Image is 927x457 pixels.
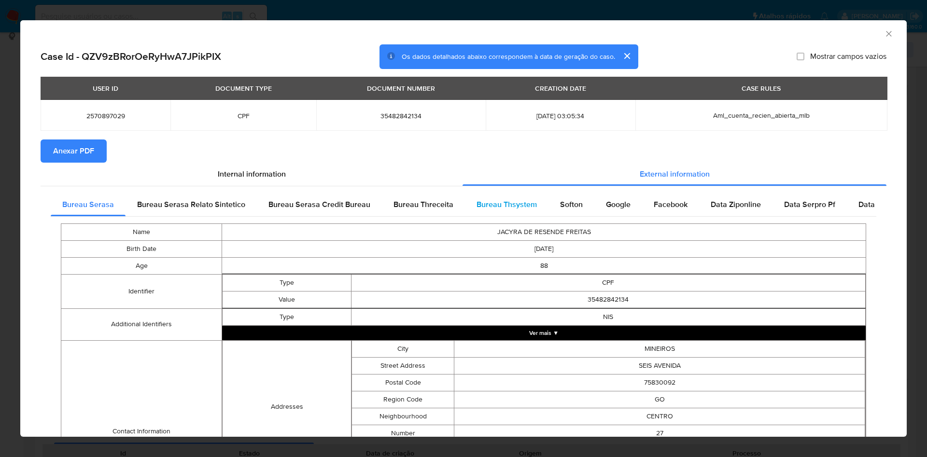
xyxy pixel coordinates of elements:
span: [DATE] 03:05:34 [497,111,623,120]
button: cerrar [615,44,638,68]
span: Data Serpro Pj [858,199,909,210]
div: closure-recommendation-modal [20,20,907,437]
span: Anexar PDF [53,140,94,162]
span: 35482842134 [328,111,475,120]
span: Softon [560,199,583,210]
div: CREATION DATE [529,80,592,97]
td: City [351,340,454,357]
span: Os dados detalhados abaixo correspondem à data de geração do caso. [402,52,615,61]
td: SEIS AVENIDA [454,357,865,374]
td: Age [61,257,222,274]
td: 27 [454,425,865,442]
td: Postal Code [351,374,454,391]
h2: Case Id - QZV9zBRorOeRyHwA7JPikPIX [41,50,221,63]
div: Detailed external info [51,193,876,216]
span: Bureau Threceita [393,199,453,210]
td: Type [223,308,351,325]
span: Mostrar campos vazios [810,52,886,61]
span: Internal information [218,168,286,180]
td: Region Code [351,391,454,408]
td: 35482842134 [351,291,865,308]
span: Aml_cuenta_recien_abierta_mlb [713,111,810,120]
td: 88 [222,257,866,274]
span: CPF [182,111,304,120]
td: CENTRO [454,408,865,425]
button: Anexar PDF [41,139,107,163]
td: Additional Identifiers [61,308,222,340]
div: CASE RULES [736,80,787,97]
span: Google [606,199,631,210]
td: Neighbourhood [351,408,454,425]
td: CPF [351,274,865,291]
span: Facebook [654,199,688,210]
td: 75830092 [454,374,865,391]
span: Bureau Serasa Relato Sintetico [137,199,245,210]
td: Street Address [351,357,454,374]
td: Type [223,274,351,291]
td: [DATE] [222,240,866,257]
button: Fechar a janela [884,29,893,38]
input: Mostrar campos vazios [797,53,804,60]
td: Name [61,223,222,240]
div: USER ID [87,80,124,97]
td: Identifier [61,274,222,308]
span: 2570897029 [52,111,159,120]
td: NIS [351,308,865,325]
div: DOCUMENT NUMBER [361,80,441,97]
button: Expand array [222,326,866,340]
div: Detailed info [41,163,886,186]
td: Value [223,291,351,308]
td: JACYRA DE RESENDE FREITAS [222,223,866,240]
span: Bureau Thsystem [477,199,537,210]
td: Birth Date [61,240,222,257]
span: Bureau Serasa Credit Bureau [268,199,370,210]
span: Data Ziponline [711,199,761,210]
td: GO [454,391,865,408]
span: Bureau Serasa [62,199,114,210]
td: Number [351,425,454,442]
span: External information [640,168,710,180]
span: Data Serpro Pf [784,199,835,210]
td: MINEIROS [454,340,865,357]
div: DOCUMENT TYPE [210,80,278,97]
